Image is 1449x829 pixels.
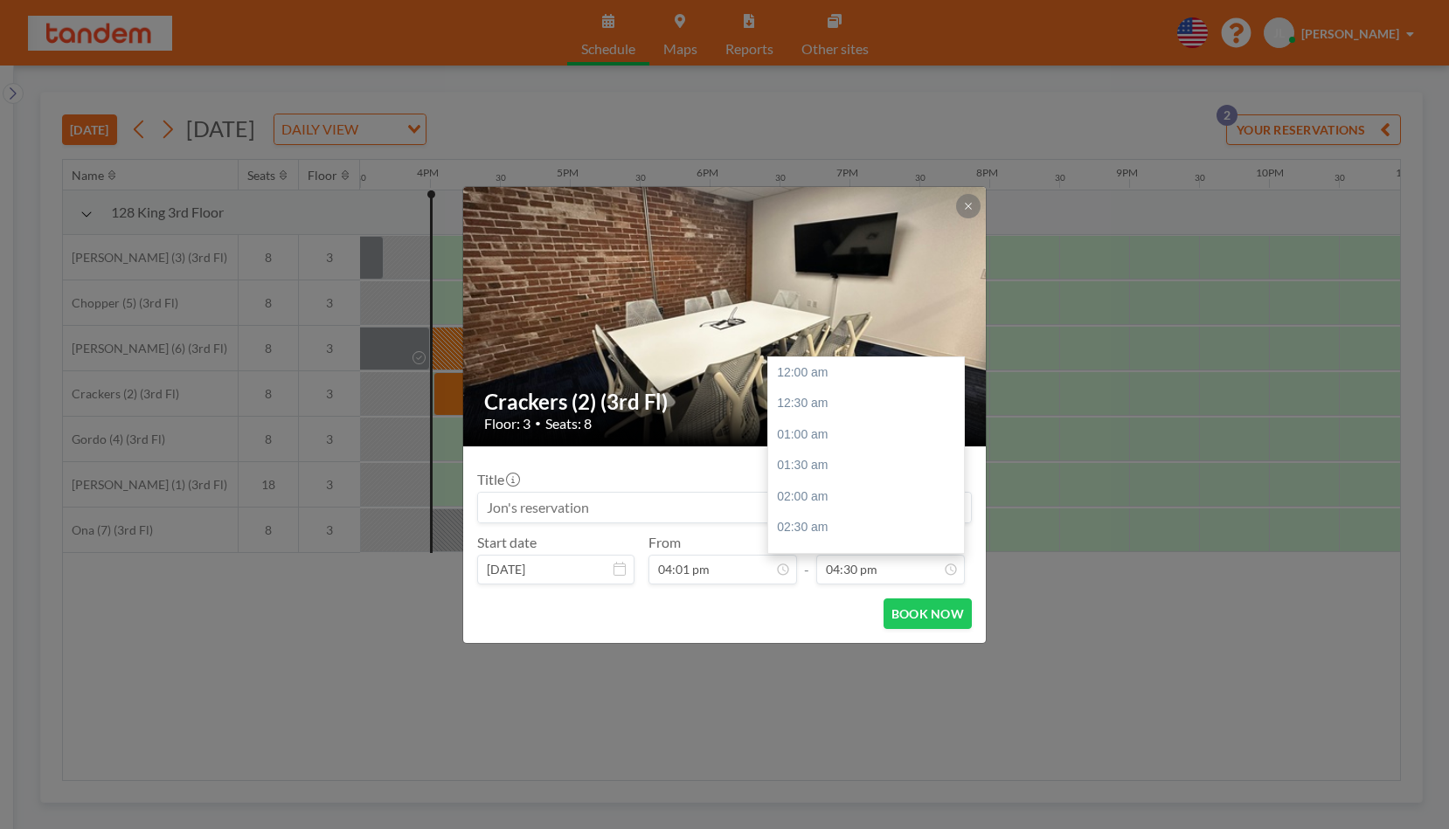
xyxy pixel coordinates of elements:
label: Start date [477,534,537,551]
div: 02:30 am [768,512,974,543]
img: 537.jpg [463,120,988,513]
div: 01:00 am [768,419,974,451]
label: Title [477,471,518,488]
span: Seats: 8 [545,415,592,432]
div: 02:00 am [768,481,974,513]
span: - [804,540,809,578]
label: From [648,534,681,551]
div: 03:00 am [768,543,974,575]
input: Jon's reservation [478,493,971,522]
span: Floor: 3 [484,415,530,432]
h2: Crackers (2) (3rd Fl) [484,389,967,415]
button: BOOK NOW [884,598,972,629]
div: 12:30 am [768,388,974,419]
div: 12:00 am [768,357,974,389]
div: 01:30 am [768,450,974,481]
span: • [535,417,541,430]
